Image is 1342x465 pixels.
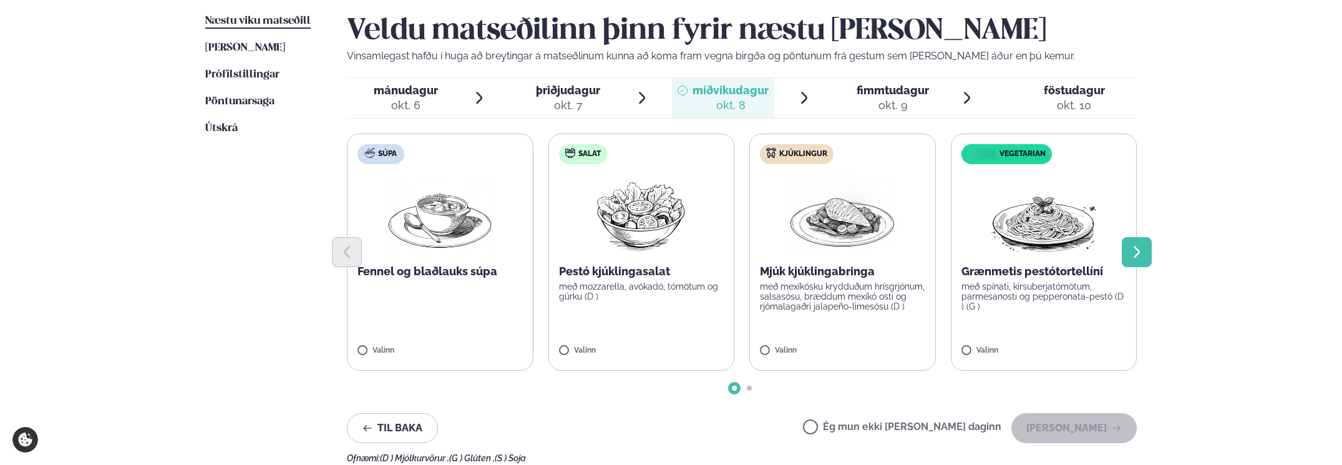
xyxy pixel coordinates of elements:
[374,98,438,113] div: okt. 6
[12,427,38,453] a: Cookie settings
[347,453,1137,463] div: Ofnæmi:
[205,41,285,56] a: [PERSON_NAME]
[1044,84,1105,97] span: föstudagur
[732,386,737,391] span: Go to slide 1
[332,237,362,267] button: Previous slide
[586,174,696,254] img: Salad.png
[374,84,438,97] span: mánudagur
[347,49,1137,64] p: Vinsamlegast hafðu í huga að breytingar á matseðlinum kunna að koma fram vegna birgða og pöntunum...
[559,281,724,301] p: með mozzarella, avókadó, tómötum og gúrku (D )
[857,84,929,97] span: fimmtudagur
[787,174,897,254] img: Chicken-breast.png
[347,14,1137,49] h2: Veldu matseðilinn þinn fyrir næstu [PERSON_NAME]
[495,453,526,463] span: (S ) Soja
[779,149,827,159] span: Kjúklingur
[693,84,769,97] span: miðvikudagur
[536,84,600,97] span: þriðjudagur
[1011,413,1137,443] button: [PERSON_NAME]
[205,123,238,134] span: Útskrá
[989,174,1099,254] img: Spagetti.png
[205,42,285,53] span: [PERSON_NAME]
[449,453,495,463] span: (G ) Glúten ,
[378,149,397,159] span: Súpa
[347,413,438,443] button: Til baka
[365,148,375,158] img: soup.svg
[536,98,600,113] div: okt. 7
[747,386,752,391] span: Go to slide 2
[205,69,280,80] span: Prófílstillingar
[205,94,275,109] a: Pöntunarsaga
[760,281,925,311] p: með mexíkósku krydduðum hrísgrjónum, salsasósu, bræddum mexíkó osti og rjómalagaðri jalapeño-lime...
[1044,98,1105,113] div: okt. 10
[205,121,238,136] a: Útskrá
[205,14,311,29] a: Næstu viku matseðill
[1122,237,1152,267] button: Next slide
[965,149,999,160] img: icon
[693,98,769,113] div: okt. 8
[357,264,523,279] p: Fennel og blaðlauks súpa
[385,174,495,254] img: Soup.png
[578,149,601,159] span: Salat
[961,281,1127,311] p: með spínati, kirsuberjatómötum, parmesanosti og pepperonata-pestó (D ) (G )
[205,16,311,26] span: Næstu viku matseðill
[961,264,1127,279] p: Grænmetis pestótortellíní
[857,98,929,113] div: okt. 9
[766,148,776,158] img: chicken.svg
[205,67,280,82] a: Prófílstillingar
[760,264,925,279] p: Mjúk kjúklingabringa
[380,453,449,463] span: (D ) Mjólkurvörur ,
[565,148,575,158] img: salad.svg
[559,264,724,279] p: Pestó kjúklingasalat
[999,149,1046,159] span: Vegetarian
[205,96,275,107] span: Pöntunarsaga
